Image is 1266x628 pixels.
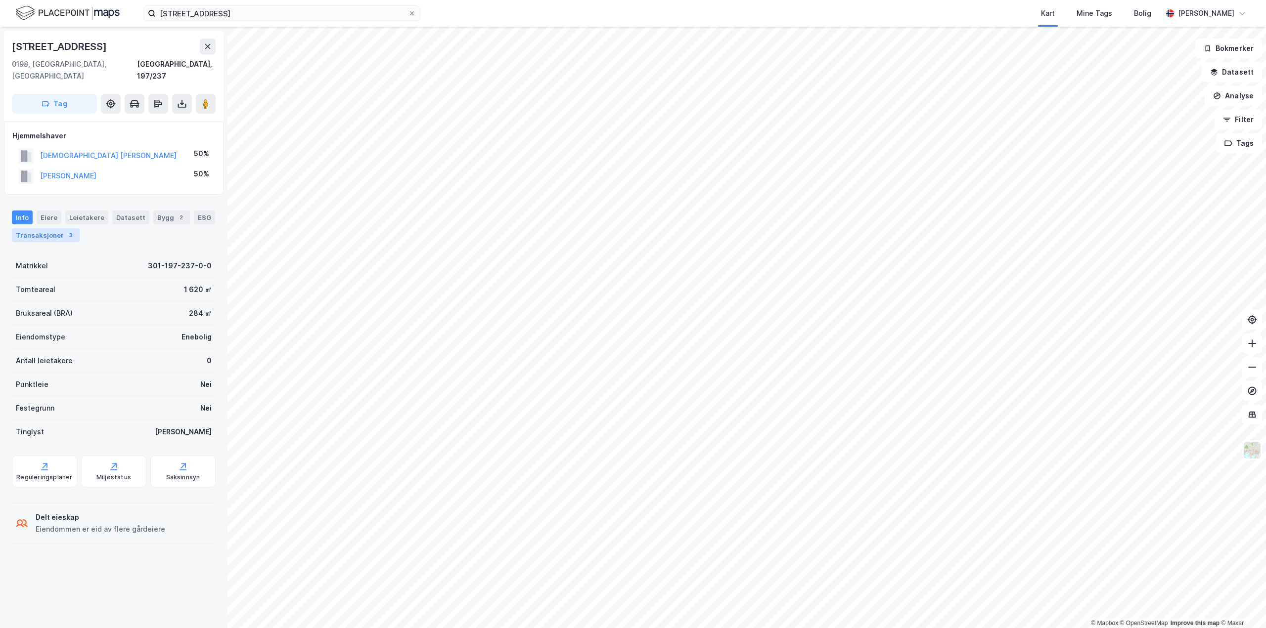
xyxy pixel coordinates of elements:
div: 50% [194,168,209,180]
div: Bygg [153,210,190,224]
img: Z [1243,441,1262,460]
div: Info [12,210,33,224]
div: 2 [176,212,186,222]
iframe: Chat Widget [1217,581,1266,628]
div: Festegrunn [16,402,54,414]
button: Analyse [1205,86,1262,106]
div: Eiendommen er eid av flere gårdeiere [36,523,165,535]
div: [PERSON_NAME] [155,426,212,438]
div: Bruksareal (BRA) [16,307,73,319]
div: [PERSON_NAME] [1178,7,1234,19]
div: Datasett [112,210,149,224]
div: Tinglyst [16,426,44,438]
div: Transaksjoner [12,228,80,242]
div: Mine Tags [1077,7,1112,19]
div: Eiere [37,210,61,224]
button: Datasett [1202,62,1262,82]
div: Reguleringsplaner [16,473,72,481]
button: Filter [1215,110,1262,129]
button: Tags [1216,133,1262,153]
div: Hjemmelshaver [12,130,215,142]
div: 0 [207,355,212,367]
div: Delt eieskap [36,511,165,523]
div: 50% [194,148,209,160]
div: Eiendomstype [16,331,65,343]
div: Bolig [1134,7,1151,19]
div: 0198, [GEOGRAPHIC_DATA], [GEOGRAPHIC_DATA] [12,58,137,82]
div: [GEOGRAPHIC_DATA], 197/237 [137,58,216,82]
input: Søk på adresse, matrikkel, gårdeiere, leietakere eller personer [156,6,408,21]
div: Nei [200,378,212,390]
div: [STREET_ADDRESS] [12,39,109,54]
div: 284 ㎡ [189,307,212,319]
div: ESG [194,210,215,224]
div: Leietakere [65,210,108,224]
button: Bokmerker [1195,39,1262,58]
button: Tag [12,94,97,114]
div: Nei [200,402,212,414]
div: 3 [66,230,76,240]
a: Mapbox [1091,620,1118,627]
a: Improve this map [1171,620,1220,627]
div: Tomteareal [16,284,55,295]
div: Kart [1041,7,1055,19]
div: Antall leietakere [16,355,73,367]
div: Punktleie [16,378,48,390]
div: Matrikkel [16,260,48,272]
img: logo.f888ab2527a4732fd821a326f86c7f29.svg [16,4,120,22]
div: Enebolig [181,331,212,343]
div: 301-197-237-0-0 [148,260,212,272]
div: Miljøstatus [96,473,131,481]
a: OpenStreetMap [1120,620,1168,627]
div: Saksinnsyn [166,473,200,481]
div: 1 620 ㎡ [184,284,212,295]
